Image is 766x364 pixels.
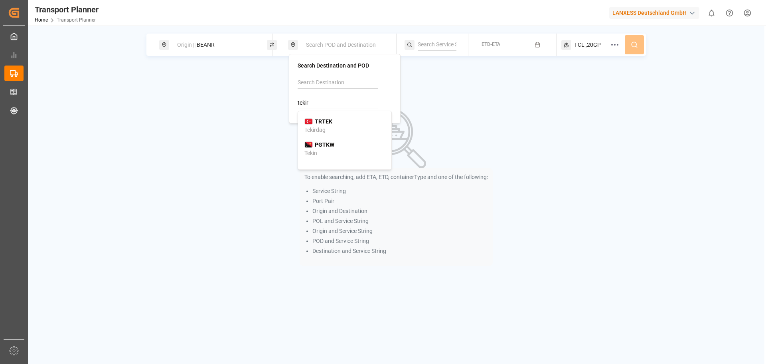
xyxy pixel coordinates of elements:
[177,42,195,48] span: Origin ||
[35,17,48,23] a: Home
[312,197,488,205] li: Port Pair
[306,42,376,48] span: Search POD and Destination
[304,126,326,134] div: Tekirdag
[703,4,721,22] button: show 0 new notifications
[312,207,488,215] li: Origin and Destination
[315,141,334,148] b: PGTKW
[574,41,584,49] span: FCL
[482,42,500,47] span: ETD-ETA
[304,141,313,148] img: country
[298,77,378,89] input: Search Destination
[315,118,332,125] b: TRTEK
[312,187,488,195] li: Service String
[721,4,738,22] button: Help Center
[609,7,699,19] div: LANXESS Deutschland GmbH
[473,37,551,53] button: ETD-ETA
[312,237,488,245] li: POD and Service String
[298,63,392,68] h4: Search Destination and POD
[586,41,601,49] span: ,20GP
[366,108,426,168] img: Search
[312,227,488,235] li: Origin and Service String
[298,97,378,109] input: Search POD
[304,118,313,125] img: country
[304,173,488,181] p: To enable searching, add ETA, ETD, containerType and one of the following:
[304,149,317,157] div: Tekin
[312,247,488,255] li: Destination and Service String
[172,38,259,52] div: BEANR
[418,39,456,51] input: Search Service String
[312,217,488,225] li: POL and Service String
[609,5,703,20] button: LANXESS Deutschland GmbH
[35,4,99,16] div: Transport Planner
